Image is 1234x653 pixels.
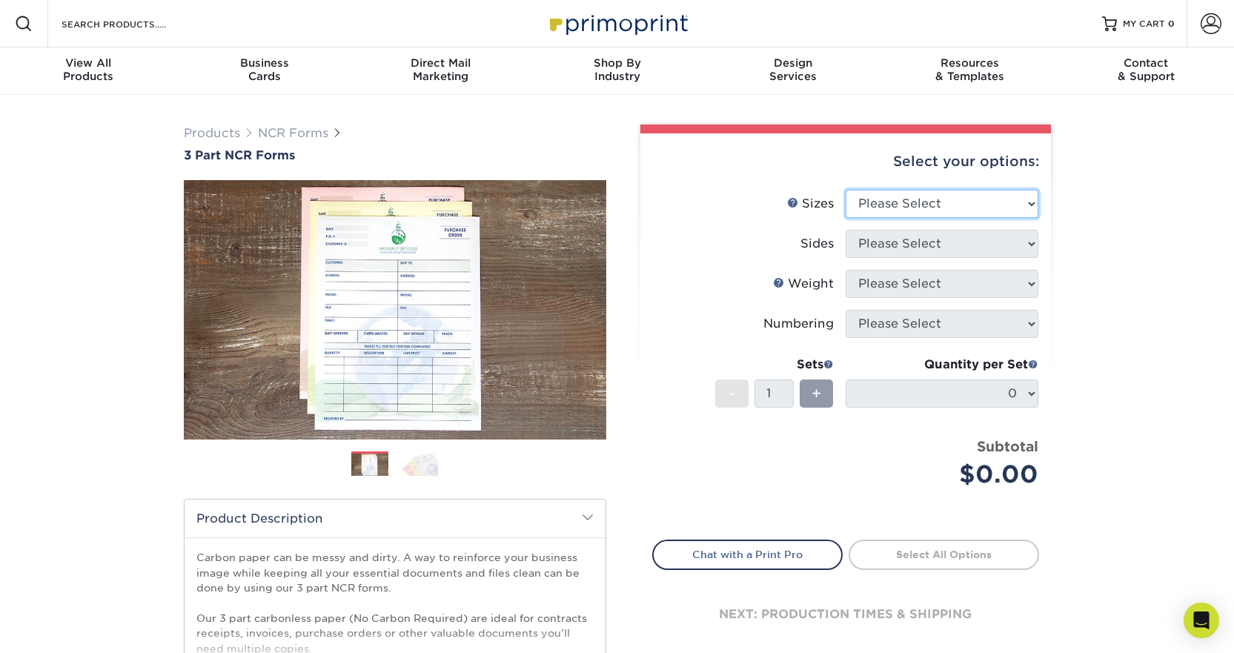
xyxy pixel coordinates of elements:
[1168,19,1175,29] span: 0
[705,56,881,70] span: Design
[977,438,1038,454] strong: Subtotal
[1184,603,1219,638] div: Open Intercom Messenger
[60,15,205,33] input: SEARCH PRODUCTS.....
[1123,18,1165,30] span: MY CART
[4,608,126,648] iframe: Google Customer Reviews
[184,164,606,456] img: 3 Part NCR Forms 01
[258,126,328,140] a: NCR Forms
[176,56,353,83] div: Cards
[881,56,1058,83] div: & Templates
[351,452,388,478] img: NCR Forms 01
[857,457,1038,492] div: $0.00
[1058,56,1234,70] span: Contact
[773,275,834,293] div: Weight
[800,235,834,253] div: Sides
[763,315,834,333] div: Numbering
[729,382,735,405] span: -
[881,47,1058,95] a: Resources& Templates
[353,56,529,83] div: Marketing
[184,126,240,140] a: Products
[1058,56,1234,83] div: & Support
[176,56,353,70] span: Business
[787,195,834,213] div: Sizes
[881,56,1058,70] span: Resources
[185,500,606,537] h2: Product Description
[705,56,881,83] div: Services
[401,451,438,477] img: NCR Forms 02
[529,56,706,83] div: Industry
[353,47,529,95] a: Direct MailMarketing
[353,56,529,70] span: Direct Mail
[1058,47,1234,95] a: Contact& Support
[846,356,1038,374] div: Quantity per Set
[652,133,1039,190] div: Select your options:
[652,540,843,569] a: Chat with a Print Pro
[849,540,1039,569] a: Select All Options
[543,7,691,39] img: Primoprint
[705,47,881,95] a: DesignServices
[529,47,706,95] a: Shop ByIndustry
[184,148,295,162] span: 3 Part NCR Forms
[529,56,706,70] span: Shop By
[715,356,834,374] div: Sets
[176,47,353,95] a: BusinessCards
[184,148,606,162] a: 3 Part NCR Forms
[812,382,821,405] span: +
